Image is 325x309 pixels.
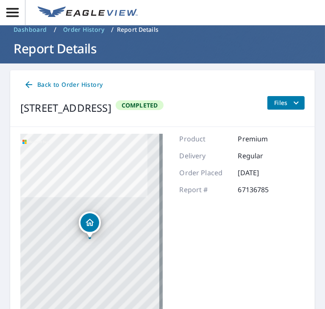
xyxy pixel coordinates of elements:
p: Report Details [117,25,158,34]
a: Dashboard [10,23,50,36]
div: [STREET_ADDRESS] [20,100,111,116]
button: filesDropdownBtn-67136785 [267,96,305,110]
span: Order History [63,25,104,34]
li: / [54,25,56,35]
span: Completed [117,101,163,109]
div: Dropped pin, building 1, Residential property, 1105 W. 4th ave Broomfield, CO 80020 [79,212,101,238]
p: 67136785 [238,185,289,195]
p: Report # [180,185,231,195]
img: EV Logo [38,6,138,19]
nav: breadcrumb [10,23,315,36]
p: Order Placed [180,168,231,178]
p: Product [180,134,231,144]
span: Files [274,98,301,108]
p: Premium [238,134,289,144]
p: [DATE] [238,168,289,178]
li: / [111,25,114,35]
p: Delivery [180,151,231,161]
a: EV Logo [33,1,143,24]
a: Back to Order History [20,77,106,93]
span: Dashboard [14,25,47,34]
span: Back to Order History [24,80,103,90]
p: Regular [238,151,289,161]
a: Order History [60,23,108,36]
h1: Report Details [10,40,315,57]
